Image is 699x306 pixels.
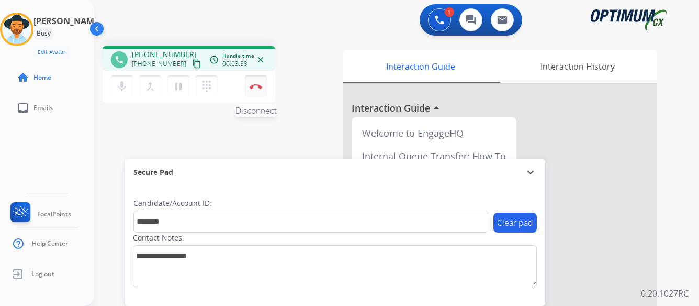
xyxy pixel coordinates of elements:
mat-icon: mic [116,80,128,93]
label: Candidate/Account ID: [133,198,212,209]
button: Disconnect [245,75,267,97]
p: 0.20.1027RC [641,287,689,300]
span: Help Center [32,239,68,248]
h3: [PERSON_NAME] [33,15,102,27]
div: Interaction History [498,50,657,83]
div: Interaction Guide [343,50,498,83]
mat-icon: close [256,55,265,64]
button: Edit Avatar [33,46,70,58]
mat-icon: inbox [17,102,29,114]
mat-icon: home [17,71,29,84]
span: Disconnect [235,104,277,117]
span: Log out [31,270,54,278]
mat-icon: content_copy [192,59,201,69]
span: Handle time [222,52,254,60]
div: Internal Queue Transfer: How To [356,145,512,168]
span: Secure Pad [133,167,173,178]
span: [PHONE_NUMBER] [132,60,186,68]
label: Contact Notes: [133,233,184,243]
mat-icon: phone [115,55,124,64]
span: 00:03:33 [222,60,247,68]
span: [PHONE_NUMBER] [132,49,197,60]
mat-icon: expand_more [524,166,537,179]
mat-icon: access_time [209,55,219,64]
button: Clear pad [493,213,537,233]
div: Welcome to EngageHQ [356,122,512,145]
mat-icon: dialpad [200,80,213,93]
div: Busy [33,27,54,40]
img: control [250,84,262,89]
mat-icon: pause [172,80,185,93]
span: FocalPoints [37,210,71,218]
img: avatar [2,15,31,44]
a: FocalPoints [8,202,71,226]
span: Emails [33,104,53,112]
div: 1 [445,7,454,17]
mat-icon: merge_type [144,80,156,93]
span: Home [33,73,51,82]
